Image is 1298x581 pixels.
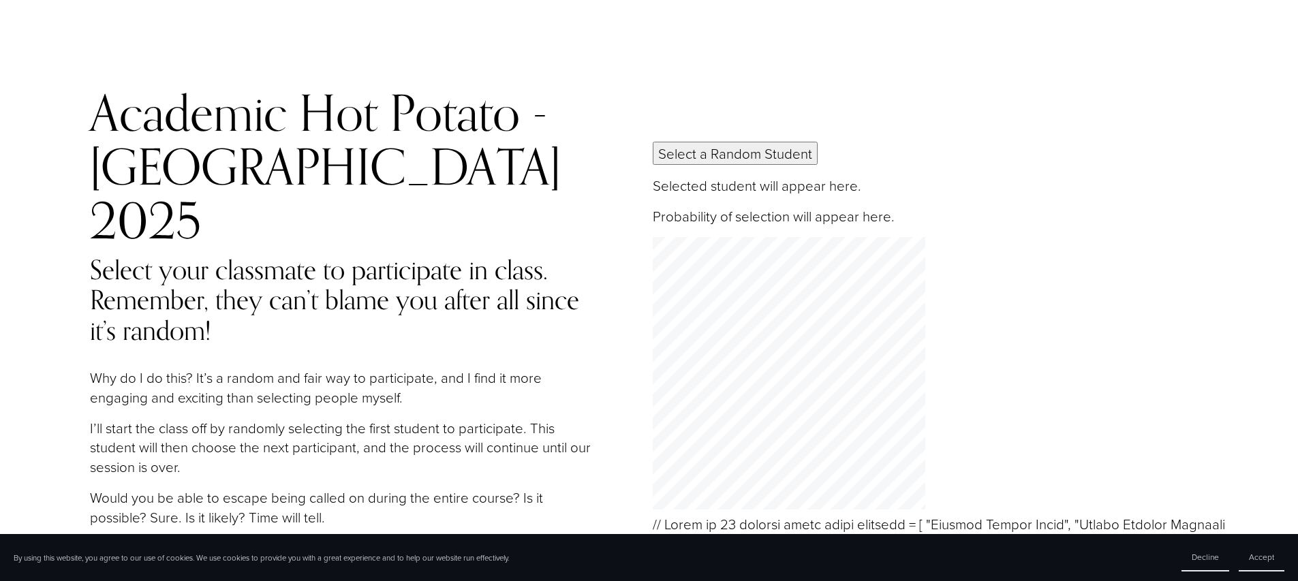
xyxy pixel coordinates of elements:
[1239,544,1284,571] button: Accept
[1249,551,1274,563] span: Accept
[653,206,1259,226] p: Probability of selection will appear here.
[653,142,818,165] button: Select a Random Student
[14,552,509,563] p: By using this website, you agree to our use of cookies. We use cookies to provide you with a grea...
[1192,551,1219,563] span: Decline
[90,418,594,477] p: I’ll start the class off by randomly selecting the first student to participate. This student wil...
[90,86,594,247] h2: Academic Hot Potato - [GEOGRAPHIC_DATA] 2025
[90,488,594,527] p: Would you be able to escape being called on during the entire course? Is it possible? Sure. Is it...
[653,176,1259,195] p: Selected student will appear here.
[1181,544,1229,571] button: Decline
[90,368,594,407] p: Why do I do this? It’s a random and fair way to participate, and I find it more engaging and exci...
[90,255,594,346] h4: Select your classmate to participate in class. Remember, they can’t blame you after all since it’...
